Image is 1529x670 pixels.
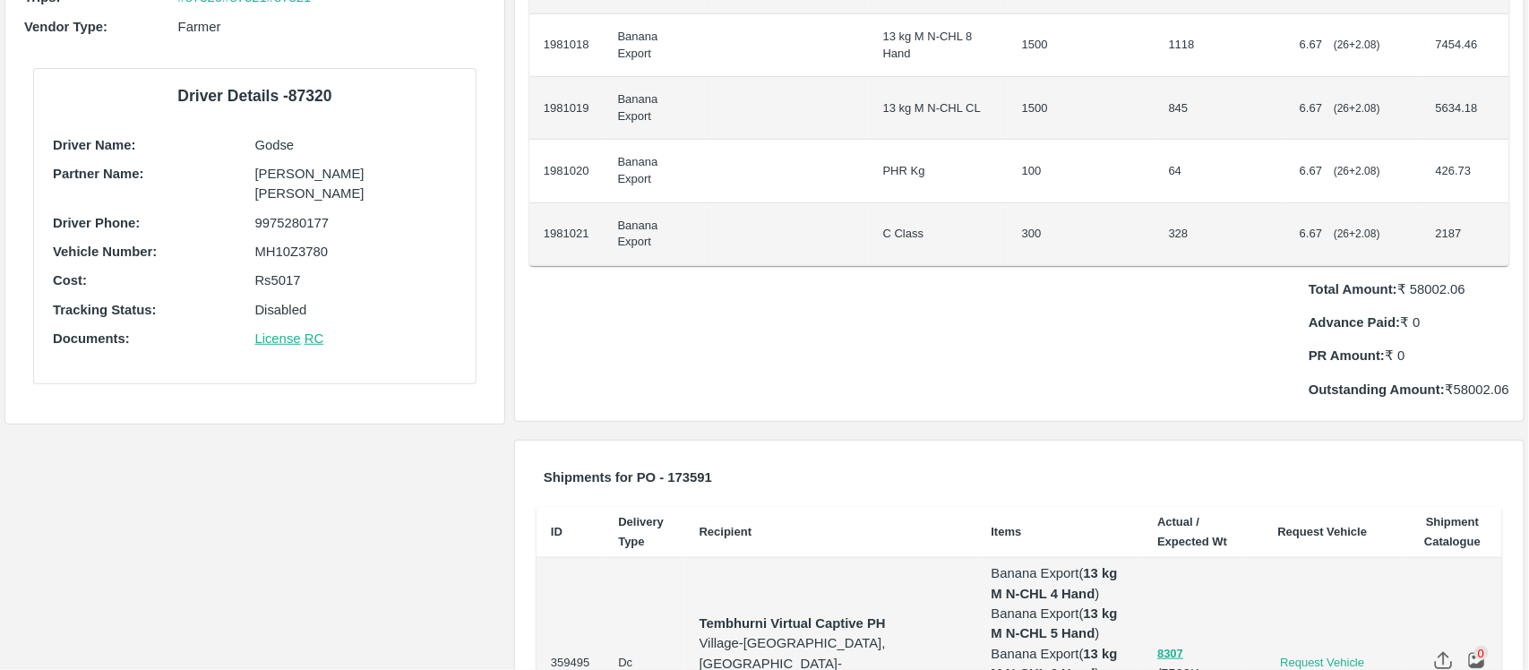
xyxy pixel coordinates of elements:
p: MH10Z3780 [254,242,456,262]
p: Disabled [254,300,456,320]
p: ₹ 58002.06 [1309,380,1509,399]
p: Farmer [178,17,485,37]
td: 328 [1155,203,1285,266]
b: Driver Name: [53,138,135,152]
b: Total Amount: [1309,282,1397,296]
p: Godse [254,135,456,155]
p: [PERSON_NAME] [PERSON_NAME] [254,164,456,204]
p: ₹ 0 [1309,313,1509,332]
td: 2187 [1422,203,1509,266]
img: preview [1467,651,1486,670]
td: 1981018 [529,14,604,77]
p: ₹ 58002.06 [1309,279,1509,299]
td: C Class [869,203,1008,266]
b: Delivery Type [618,515,664,548]
td: 7454.46 [1422,14,1509,77]
p: Rs 5017 [254,271,456,290]
td: 1981020 [529,140,604,202]
td: 13 kg M N-CHL CL [869,77,1008,140]
b: Items [992,525,1022,538]
a: License [254,331,300,346]
p: Banana Export ( ) [992,563,1130,604]
td: 300 [1008,203,1155,266]
b: Vendor Type : [24,20,107,34]
b: Recipient [700,525,752,538]
td: 1981021 [529,203,604,266]
a: RC [305,331,323,346]
b: Driver Phone: [53,216,140,230]
b: Request Vehicle [1278,525,1368,538]
b: PR Amount: [1309,348,1385,363]
span: 6.67 [1300,101,1322,115]
b: Vehicle Number: [53,245,157,259]
span: 6.67 [1300,38,1322,51]
td: Banana Export [604,77,706,140]
span: ( 26 + 2.08 ) [1334,102,1380,115]
td: Banana Export [604,140,706,202]
td: 1500 [1008,77,1155,140]
b: Cost: [53,273,87,288]
div: 0 [1474,646,1489,660]
td: 1118 [1155,14,1285,77]
b: Advance Paid: [1309,315,1400,330]
b: Shipment Catalogue [1424,515,1481,548]
b: 13 kg M N-CHL 4 Hand [992,566,1121,600]
td: Banana Export [604,14,706,77]
span: ( 26 + 2.08 ) [1334,39,1380,51]
b: ID [551,525,563,538]
td: 1981019 [529,77,604,140]
td: 64 [1155,140,1285,202]
p: Banana Export ( ) [992,604,1130,644]
td: 426.73 [1422,140,1509,202]
td: 5634.18 [1422,77,1509,140]
p: ₹ 0 [1309,346,1509,365]
td: 100 [1008,140,1155,202]
b: Partner Name: [53,167,143,181]
td: PHR Kg [869,140,1008,202]
td: Banana Export [604,203,706,266]
span: 6.67 [1300,164,1322,177]
td: 13 kg M N-CHL 8 Hand [869,14,1008,77]
td: 845 [1155,77,1285,140]
b: Shipments for PO - 173591 [544,470,712,485]
b: Documents: [53,331,130,346]
b: Actual / Expected Wt [1157,515,1227,548]
span: ( 26 + 2.08 ) [1334,228,1380,240]
p: 9975280177 [254,213,456,233]
span: 6.67 [1300,227,1322,240]
button: 8307 [1157,644,1183,665]
h6: Driver Details - 87320 [48,83,461,108]
b: Tracking Status: [53,303,156,317]
td: 1500 [1008,14,1155,77]
b: Outstanding Amount: [1309,382,1445,397]
strong: Tembhurni Virtual Captive PH [700,616,886,631]
img: share [1434,651,1453,670]
span: ( 26 + 2.08 ) [1334,165,1380,177]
